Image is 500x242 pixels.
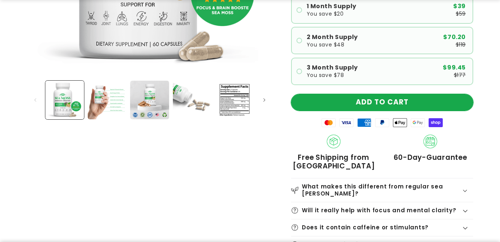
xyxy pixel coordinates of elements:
[307,42,345,47] span: You save $48
[307,3,357,9] span: 1 Month Supply
[130,81,169,119] button: Load image 3 in gallery view
[456,11,466,16] span: $59
[302,207,457,214] h2: Will it really help with focus and mental clarity?
[394,153,467,162] span: 60-Day-Guarantee
[291,219,473,236] summary: Does it contain caffeine or stimulants?
[453,3,466,9] span: $39
[291,202,473,219] summary: Will it really help with focus and mental clarity?
[173,81,212,119] button: Load image 4 in gallery view
[302,224,429,231] h2: Does it contain caffeine or stimulants?
[27,92,43,108] button: Slide left
[45,81,84,119] button: Load image 1 in gallery view
[456,42,466,47] span: $118
[307,11,344,16] span: You save $20
[215,81,254,119] button: Load image 5 in gallery view
[423,135,438,149] img: 60_day_Guarantee.png
[307,72,344,78] span: You save $78
[88,81,126,119] button: Load image 2 in gallery view
[307,65,358,71] span: 3 Month Supply
[307,34,358,40] span: 2 Month Supply
[327,135,341,149] img: Shipping.png
[302,183,462,197] h2: What makes this different from regular sea [PERSON_NAME]?
[256,92,272,108] button: Slide right
[443,34,466,40] span: $70.20
[291,153,377,171] span: Free Shipping from [GEOGRAPHIC_DATA]
[291,178,473,201] summary: What makes this different from regular sea [PERSON_NAME]?
[454,72,466,78] span: $177
[291,94,473,111] button: ADD TO CART
[443,65,466,71] span: $99.45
